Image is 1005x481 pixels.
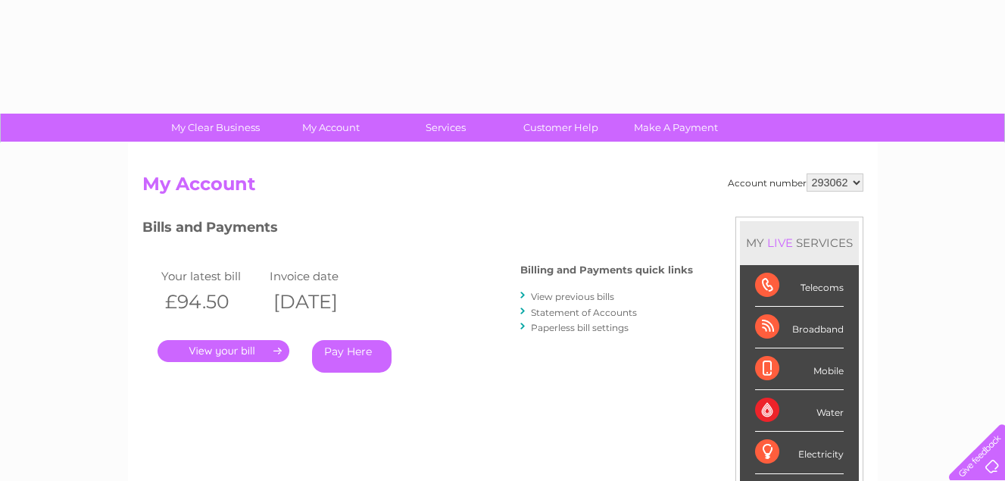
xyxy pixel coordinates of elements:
a: . [158,340,289,362]
div: LIVE [764,236,796,250]
div: Telecoms [755,265,844,307]
h3: Bills and Payments [142,217,693,243]
a: Pay Here [312,340,392,373]
td: Your latest bill [158,266,267,286]
th: [DATE] [266,286,375,317]
a: Customer Help [498,114,623,142]
a: Statement of Accounts [531,307,637,318]
h4: Billing and Payments quick links [520,264,693,276]
a: Paperless bill settings [531,322,629,333]
div: Water [755,390,844,432]
a: My Account [268,114,393,142]
h2: My Account [142,173,863,202]
th: £94.50 [158,286,267,317]
div: Account number [728,173,863,192]
a: Make A Payment [613,114,738,142]
div: MY SERVICES [740,221,859,264]
div: Mobile [755,348,844,390]
a: Services [383,114,508,142]
a: My Clear Business [153,114,278,142]
div: Broadband [755,307,844,348]
td: Invoice date [266,266,375,286]
a: View previous bills [531,291,614,302]
div: Electricity [755,432,844,473]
